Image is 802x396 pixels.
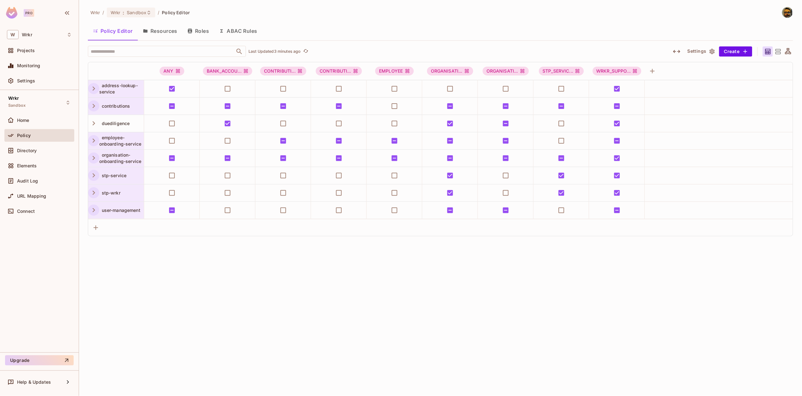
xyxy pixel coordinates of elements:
span: Help & Updates [17,380,51,385]
span: Click to refresh data [301,48,310,55]
p: Last Updated 3 minutes ago [248,49,301,54]
li: / [103,9,104,15]
div: ORGANISATI... [427,67,473,75]
span: Wrkr [8,96,19,101]
span: : [122,10,125,15]
span: Settings [17,78,35,83]
div: STP_SERVIC... [539,67,584,75]
button: refresh [302,48,310,55]
span: Projects [17,48,35,53]
div: ORGANISATI... [483,67,529,75]
span: the active workspace [90,9,100,15]
span: Monitoring [17,63,40,68]
span: user-management [99,207,140,213]
span: WRKR_SUPPORT [593,67,642,75]
div: ANY [160,67,184,75]
span: ORGANISATION_ADMINISTRATOR [427,67,473,75]
button: Open [235,47,244,56]
span: Policy [17,133,31,138]
span: W [7,30,19,39]
span: Audit Log [17,178,38,183]
span: contributions [99,103,130,109]
span: stp-service [99,173,127,178]
button: ABAC Rules [214,23,262,39]
span: employee-onboarding-service [99,135,142,147]
span: BANK_ACCOUNT_AUTHORITY [203,67,252,75]
div: CONTRIBUTI... [316,67,362,75]
div: Pro [24,9,34,17]
img: Ashwath Paratal [782,7,793,18]
button: Policy Editor [88,23,138,39]
li: / [158,9,159,15]
span: ORGANISATION_READ_ONLY [483,67,529,75]
div: CONTRIBUTI... [260,67,306,75]
span: stp-wrkr [99,190,120,195]
span: organisation-onboarding-service [99,152,142,164]
span: Elements [17,163,37,168]
span: Policy Editor [162,9,190,15]
button: Upgrade [5,355,74,365]
span: duediligence [99,121,130,126]
button: Roles [182,23,214,39]
button: Settings [685,46,717,57]
span: STP_SERVICE_ADMINISTRATOR [539,67,584,75]
span: Sandbox [8,103,26,108]
div: BANK_ACCOU... [203,67,252,75]
span: CONTRIBUTION_USER [316,67,362,75]
span: Sandbox [127,9,146,15]
span: address-lookup-service [99,83,138,94]
span: Wrkr [111,9,120,15]
img: SReyMgAAAABJRU5ErkJggg== [6,7,17,19]
button: Create [719,46,752,57]
span: URL Mapping [17,194,46,199]
span: CONTRIBUTION_AUTHORISER [260,67,306,75]
div: EMPLOYEE [375,67,413,75]
span: Home [17,118,29,123]
span: Directory [17,148,37,153]
div: WRKR_SUPPO... [593,67,642,75]
button: Resources [138,23,182,39]
span: Workspace: Wrkr [22,32,32,37]
span: Connect [17,209,35,214]
span: refresh [303,48,309,55]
